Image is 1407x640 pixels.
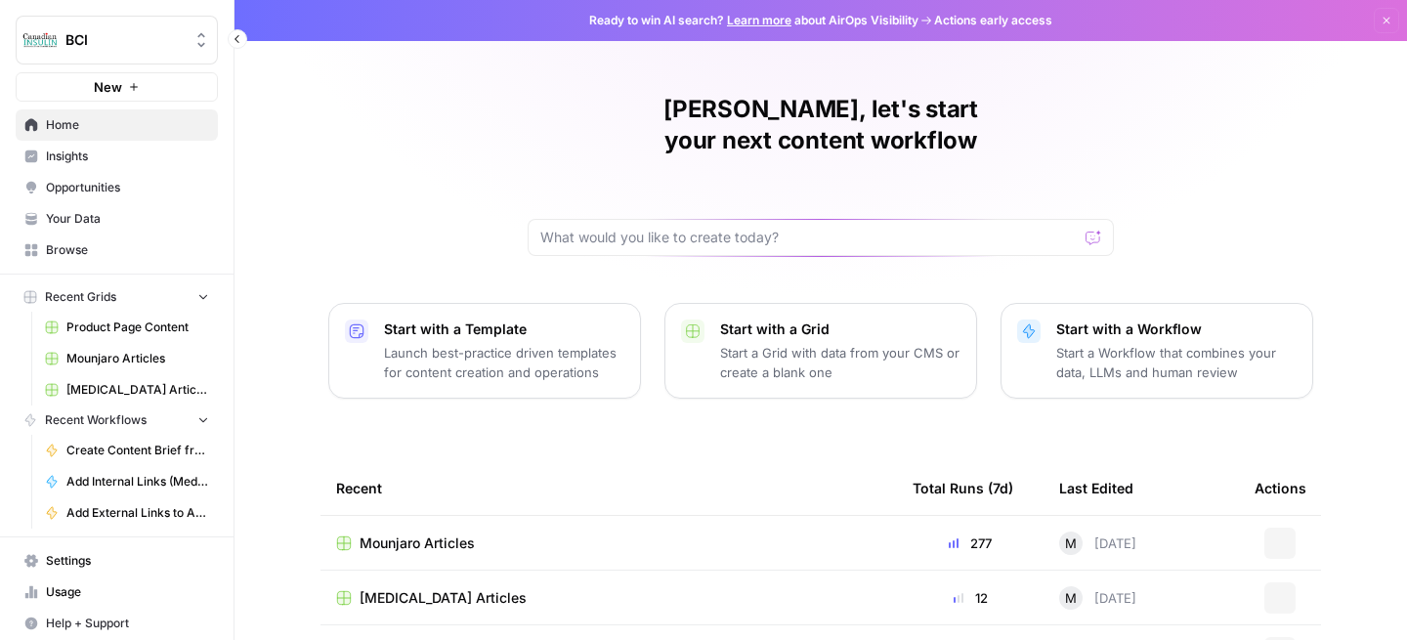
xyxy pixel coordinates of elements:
span: Your Data [46,210,209,228]
a: Usage [16,576,218,608]
span: [MEDICAL_DATA] Articles [360,588,527,608]
div: Last Edited [1059,461,1133,515]
div: [DATE] [1059,532,1136,555]
div: Actions [1255,461,1306,515]
button: Recent Workflows [16,405,218,435]
span: Settings [46,552,209,570]
span: Recent Grids [45,288,116,306]
div: Recent [336,461,881,515]
div: Total Runs (7d) [913,461,1013,515]
span: Insights [46,148,209,165]
a: Learn more [727,13,791,27]
span: New [94,77,122,97]
p: Start a Workflow that combines your data, LLMs and human review [1056,343,1297,382]
button: Start with a WorkflowStart a Workflow that combines your data, LLMs and human review [1001,303,1313,399]
span: Browse [46,241,209,259]
a: Product Page Content [36,312,218,343]
a: Opportunities [16,172,218,203]
button: New [16,72,218,102]
span: Ready to win AI search? about AirOps Visibility [589,12,918,29]
a: [MEDICAL_DATA] Articles [36,374,218,405]
span: Help + Support [46,615,209,632]
a: Mounjaro Articles [36,343,218,374]
span: BCI [65,30,184,50]
span: M [1065,588,1077,608]
button: Help + Support [16,608,218,639]
h1: [PERSON_NAME], let's start your next content workflow [528,94,1114,156]
span: [MEDICAL_DATA] Articles [66,381,209,399]
button: Start with a GridStart a Grid with data from your CMS or create a blank one [664,303,977,399]
span: Actions early access [934,12,1052,29]
p: Start a Grid with data from your CMS or create a blank one [720,343,960,382]
a: Insights [16,141,218,172]
a: Add External Links to Article [36,497,218,529]
span: Mounjaro Articles [360,533,475,553]
a: Home [16,109,218,141]
a: Add Internal Links (Medications) [36,466,218,497]
div: [DATE] [1059,586,1136,610]
a: Settings [16,545,218,576]
div: 12 [913,588,1028,608]
span: Recent Workflows [45,411,147,429]
span: Product Page Content [66,319,209,336]
div: 277 [913,533,1028,553]
span: Add Internal Links (Medications) [66,473,209,491]
p: Launch best-practice driven templates for content creation and operations [384,343,624,382]
input: What would you like to create today? [540,228,1078,247]
a: Browse [16,235,218,266]
p: Start with a Grid [720,320,960,339]
img: BCI Logo [22,22,58,58]
a: Create Content Brief from Keyword - Mounjaro [36,435,218,466]
button: Recent Grids [16,282,218,312]
span: Opportunities [46,179,209,196]
span: Usage [46,583,209,601]
a: [MEDICAL_DATA] Articles [336,588,881,608]
button: Workspace: BCI [16,16,218,64]
span: M [1065,533,1077,553]
a: Mounjaro Articles [336,533,881,553]
a: Your Data [16,203,218,235]
span: Home [46,116,209,134]
button: Start with a TemplateLaunch best-practice driven templates for content creation and operations [328,303,641,399]
p: Start with a Workflow [1056,320,1297,339]
span: Add External Links to Article [66,504,209,522]
span: Mounjaro Articles [66,350,209,367]
p: Start with a Template [384,320,624,339]
span: Create Content Brief from Keyword - Mounjaro [66,442,209,459]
